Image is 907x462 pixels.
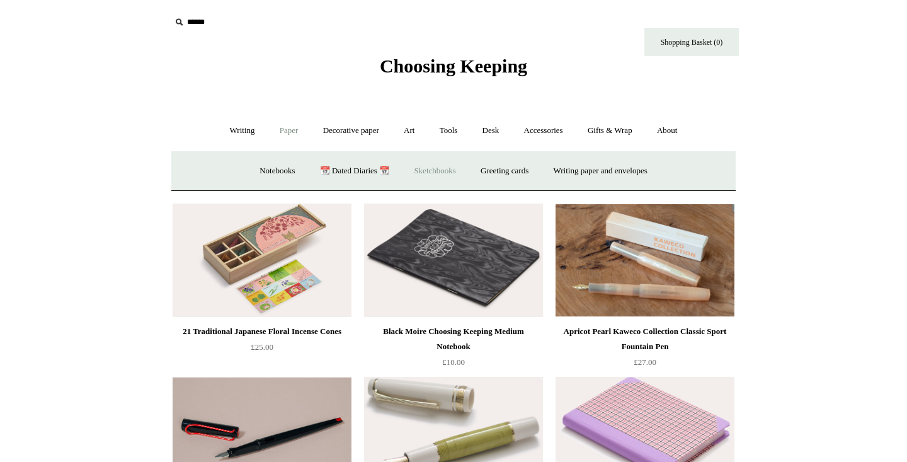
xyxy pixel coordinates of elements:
[251,342,273,352] span: £25.00
[309,154,401,188] a: 📆 Dated Diaries 📆
[542,154,659,188] a: Writing paper and envelopes
[367,324,540,354] div: Black Moire Choosing Keeping Medium Notebook
[268,114,310,147] a: Paper
[173,204,351,317] a: 21 Traditional Japanese Floral Incense Cones 21 Traditional Japanese Floral Incense Cones
[556,324,734,376] a: Apricot Pearl Kaweco Collection Classic Sport Fountain Pen £27.00
[442,357,465,367] span: £10.00
[248,154,306,188] a: Notebooks
[392,114,426,147] a: Art
[364,324,543,376] a: Black Moire Choosing Keeping Medium Notebook £10.00
[513,114,574,147] a: Accessories
[634,357,656,367] span: £27.00
[219,114,266,147] a: Writing
[556,204,734,317] a: Apricot Pearl Kaweco Collection Classic Sport Fountain Pen Apricot Pearl Kaweco Collection Classi...
[576,114,644,147] a: Gifts & Wrap
[173,204,351,317] img: 21 Traditional Japanese Floral Incense Cones
[556,204,734,317] img: Apricot Pearl Kaweco Collection Classic Sport Fountain Pen
[471,114,511,147] a: Desk
[173,324,351,376] a: 21 Traditional Japanese Floral Incense Cones £25.00
[469,154,540,188] a: Greeting cards
[428,114,469,147] a: Tools
[364,204,543,317] img: Black Moire Choosing Keeping Medium Notebook
[176,324,348,339] div: 21 Traditional Japanese Floral Incense Cones
[559,324,731,354] div: Apricot Pearl Kaweco Collection Classic Sport Fountain Pen
[644,28,739,56] a: Shopping Basket (0)
[312,114,391,147] a: Decorative paper
[380,55,527,76] span: Choosing Keeping
[364,204,543,317] a: Black Moire Choosing Keeping Medium Notebook Black Moire Choosing Keeping Medium Notebook
[380,66,527,74] a: Choosing Keeping
[402,154,467,188] a: Sketchbooks
[646,114,689,147] a: About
